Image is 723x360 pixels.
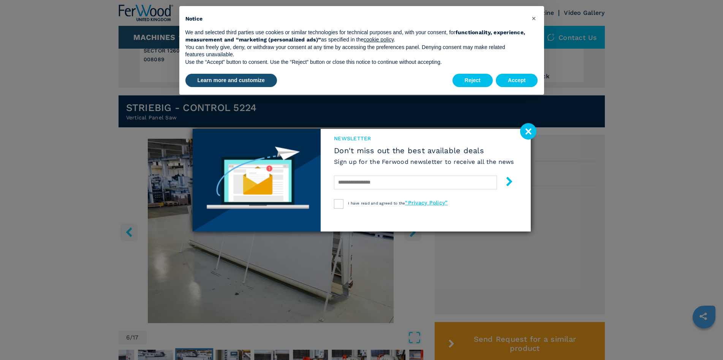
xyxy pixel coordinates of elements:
p: Use the “Accept” button to consent. Use the “Reject” button or close this notice to continue with... [185,59,526,66]
span: newsletter [334,135,514,142]
strong: functionality, experience, measurement and “marketing (personalized ads)” [185,29,525,43]
h6: Sign up for the Ferwood newsletter to receive all the news [334,157,514,166]
a: “Privacy Policy” [405,200,448,206]
button: Reject [452,74,493,87]
span: Don't miss out the best available deals [334,146,514,155]
img: Newsletter image [193,129,321,232]
span: × [532,14,536,23]
span: I have read and agreed to the [348,201,448,205]
a: cookie policy [364,36,394,43]
button: submit-button [497,174,514,192]
p: We and selected third parties use cookies or similar technologies for technical purposes and, wit... [185,29,526,44]
h2: Notice [185,15,526,23]
button: Learn more and customize [185,74,277,87]
p: You can freely give, deny, or withdraw your consent at any time by accessing the preferences pane... [185,44,526,59]
button: Accept [496,74,538,87]
button: Close this notice [528,12,540,24]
